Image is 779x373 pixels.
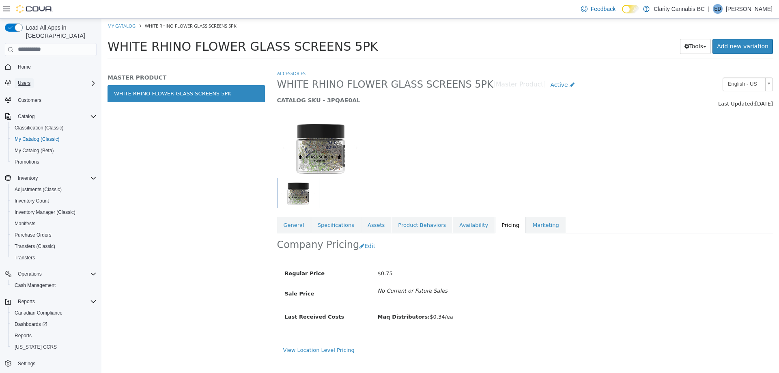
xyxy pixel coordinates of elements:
a: Classification (Classic) [11,123,67,133]
span: Promotions [11,157,97,167]
span: Operations [15,269,97,279]
a: Specifications [210,198,259,215]
span: Purchase Orders [15,232,52,238]
span: Dashboards [11,319,97,329]
span: WHITE RHINO FLOWER GLASS SCREENS 5PK [43,4,135,10]
span: Transfers (Classic) [11,241,97,251]
a: English - US [621,59,671,73]
button: Operations [15,269,45,279]
button: Home [2,61,100,73]
span: My Catalog (Beta) [15,147,54,154]
a: My Catalog [6,4,34,10]
span: Last Received Costs [183,295,243,301]
span: Transfers [11,253,97,263]
a: Inventory Count [11,196,52,206]
img: 150 [176,98,263,159]
button: [US_STATE] CCRS [8,341,100,353]
span: Last Updated: [617,82,654,88]
span: Reports [18,298,35,305]
a: WHITE RHINO FLOWER GLASS SCREENS 5PK [6,67,164,84]
a: Active [444,59,478,74]
span: Manifests [15,220,35,227]
span: Settings [18,360,35,367]
span: Canadian Compliance [15,310,62,316]
span: Catalog [18,113,34,120]
span: Feedback [591,5,615,13]
span: Reports [15,297,97,306]
button: Classification (Classic) [8,122,100,134]
a: My Catalog (Classic) [11,134,63,144]
span: ED [714,4,721,14]
span: $0.75 [276,252,291,258]
button: Reports [2,296,100,307]
span: WHITE RHINO FLOWER GLASS SCREENS 5PK [6,21,277,35]
span: Users [15,78,97,88]
span: Regular Price [183,252,223,258]
button: Operations [2,268,100,280]
i: No Current or Future Sales [276,269,346,275]
button: My Catalog (Beta) [8,145,100,156]
button: Reports [8,330,100,341]
a: Customers [15,95,45,105]
a: [US_STATE] CCRS [11,342,60,352]
button: Reports [15,297,38,306]
a: Accessories [176,52,204,58]
button: Inventory [2,172,100,184]
span: Customers [18,97,41,103]
a: Transfers [11,253,38,263]
span: Classification (Classic) [15,125,64,131]
a: Availability [351,198,393,215]
button: Catalog [2,111,100,122]
button: Manifests [8,218,100,229]
a: Transfers (Classic) [11,241,58,251]
a: Promotions [11,157,43,167]
span: Reports [11,331,97,341]
img: Cova [16,5,53,13]
a: General [176,198,209,215]
button: Edit [258,220,278,235]
span: Settings [15,358,97,369]
a: Reports [11,331,35,341]
a: Dashboards [8,319,100,330]
span: [US_STATE] CCRS [15,344,57,350]
button: Tools [579,20,610,35]
button: Customers [2,94,100,106]
span: Classification (Classic) [11,123,97,133]
span: Inventory Manager (Classic) [11,207,97,217]
button: Cash Management [8,280,100,291]
a: Inventory Manager (Classic) [11,207,79,217]
button: Transfers [8,252,100,263]
span: Inventory Count [11,196,97,206]
span: Reports [15,332,32,339]
span: Load All Apps in [GEOGRAPHIC_DATA] [23,24,97,40]
a: Home [15,62,34,72]
button: Inventory Count [8,195,100,207]
input: Dark Mode [622,5,639,13]
span: Manifests [11,219,97,229]
span: Canadian Compliance [11,308,97,318]
span: My Catalog (Beta) [11,146,97,155]
p: Clarity Cannabis BC [654,4,705,14]
span: My Catalog (Classic) [15,136,60,142]
button: My Catalog (Classic) [8,134,100,145]
button: Settings [2,358,100,369]
a: Marketing [425,198,464,215]
span: Sale Price [183,272,213,278]
button: Users [2,78,100,89]
button: Inventory [15,173,41,183]
span: Transfers [15,254,35,261]
span: Inventory Count [15,198,49,204]
h5: MASTER PRODUCT [6,55,164,63]
span: $0.34/ea [276,295,352,301]
a: Canadian Compliance [11,308,66,318]
span: Operations [18,271,42,277]
a: Assets [260,198,290,215]
span: English - US [622,59,661,72]
button: Users [15,78,34,88]
a: Feedback [578,1,619,17]
span: Inventory [15,173,97,183]
h2: Company Pricing [176,220,258,233]
span: Cash Management [15,282,56,289]
span: Adjustments (Classic) [11,185,97,194]
button: Catalog [15,112,38,121]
